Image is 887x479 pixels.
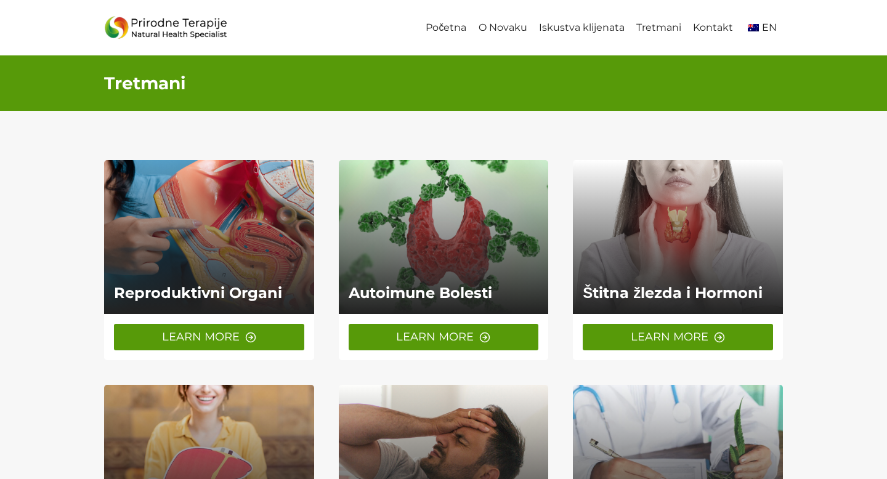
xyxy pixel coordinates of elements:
span: EN [762,22,777,33]
h2: Tretmani [104,70,783,96]
nav: Primary Navigation [420,14,783,42]
img: Prirodne Terapije [104,13,227,43]
a: Iskustva klijenata [533,14,630,42]
a: LEARN MORE [114,324,304,350]
span: LEARN MORE [631,328,708,346]
span: LEARN MORE [396,328,474,346]
span: LEARN MORE [162,328,240,346]
img: English [748,24,759,31]
a: Kontakt [687,14,739,42]
a: Početna [420,14,472,42]
a: en_AUEN [739,14,783,42]
a: Tretmani [630,14,687,42]
a: O Novaku [472,14,533,42]
a: LEARN MORE [583,324,773,350]
a: LEARN MORE [349,324,539,350]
